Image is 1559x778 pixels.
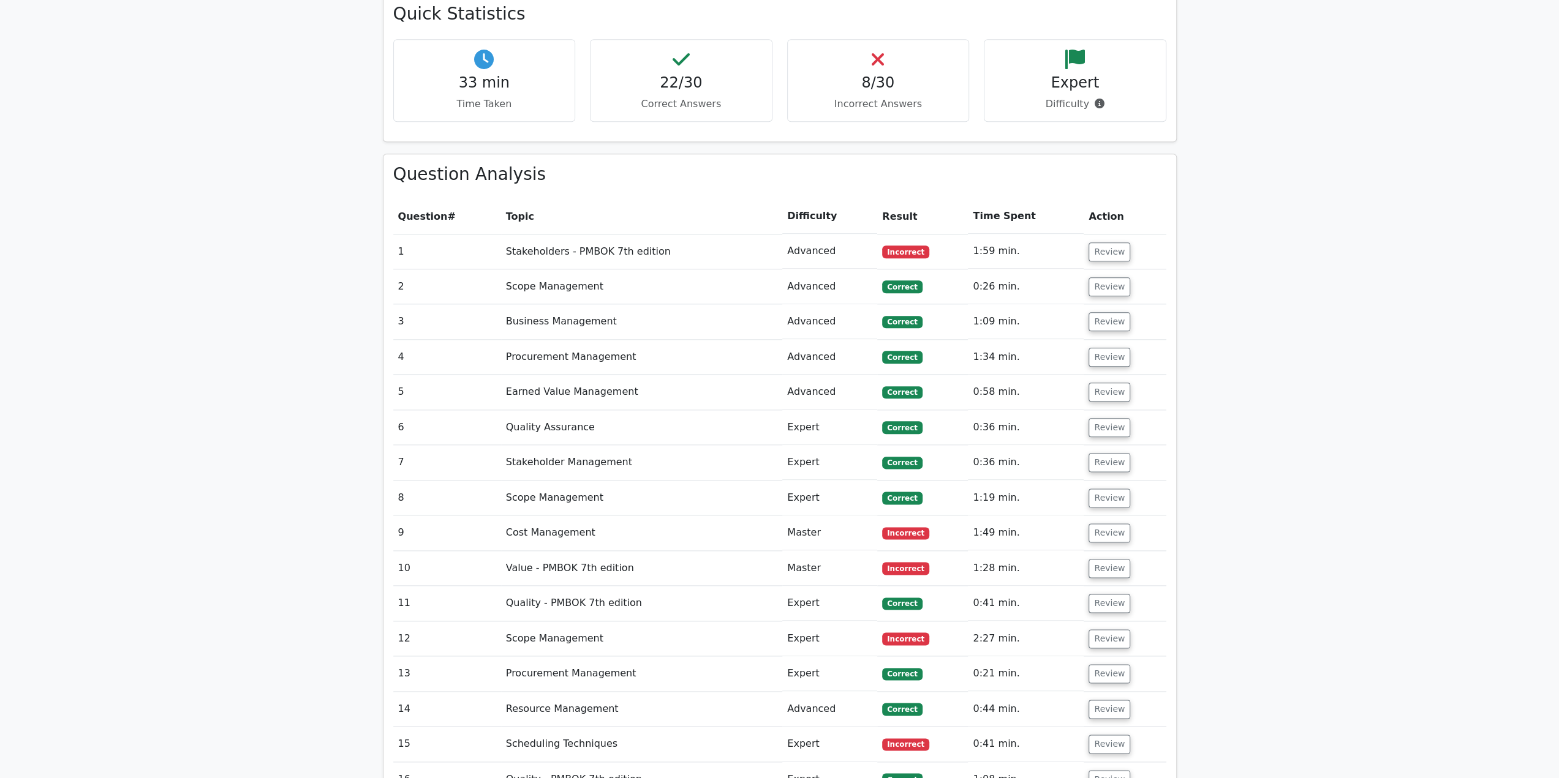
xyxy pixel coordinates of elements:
[1089,488,1130,507] button: Review
[393,234,501,269] td: 1
[501,269,783,304] td: Scope Management
[393,304,501,339] td: 3
[501,551,783,586] td: Value - PMBOK 7th edition
[782,234,877,269] td: Advanced
[1084,199,1166,234] th: Action
[882,668,922,680] span: Correct
[782,410,877,445] td: Expert
[782,445,877,480] td: Expert
[968,481,1084,515] td: 1:19 min.
[782,727,877,761] td: Expert
[877,199,968,234] th: Result
[393,445,501,480] td: 7
[1089,383,1130,402] button: Review
[882,703,922,715] span: Correct
[393,410,501,445] td: 6
[501,727,783,761] td: Scheduling Techniques
[501,375,783,410] td: Earned Value Management
[1089,559,1130,578] button: Review
[501,445,783,480] td: Stakeholder Management
[600,74,762,92] h4: 22/30
[393,621,501,656] td: 12
[393,340,501,375] td: 4
[968,340,1084,375] td: 1:34 min.
[882,738,929,750] span: Incorrect
[393,164,1166,185] h3: Question Analysis
[798,97,959,111] p: Incorrect Answers
[501,304,783,339] td: Business Management
[404,74,565,92] h4: 33 min
[393,586,501,621] td: 11
[782,692,877,727] td: Advanced
[501,410,783,445] td: Quality Assurance
[600,97,762,111] p: Correct Answers
[782,515,877,550] td: Master
[968,410,1084,445] td: 0:36 min.
[1089,594,1130,613] button: Review
[782,586,877,621] td: Expert
[1089,700,1130,719] button: Review
[882,632,929,645] span: Incorrect
[501,515,783,550] td: Cost Management
[1089,629,1130,648] button: Review
[782,269,877,304] td: Advanced
[882,527,929,539] span: Incorrect
[882,457,922,469] span: Correct
[393,656,501,691] td: 13
[1089,312,1130,331] button: Review
[404,97,565,111] p: Time Taken
[882,562,929,574] span: Incorrect
[882,280,922,293] span: Correct
[1089,242,1130,261] button: Review
[393,515,501,550] td: 9
[968,586,1084,621] td: 0:41 min.
[782,199,877,234] th: Difficulty
[968,656,1084,691] td: 0:21 min.
[393,199,501,234] th: #
[882,316,922,328] span: Correct
[782,304,877,339] td: Advanced
[782,481,877,515] td: Expert
[968,692,1084,727] td: 0:44 min.
[398,211,448,222] span: Question
[798,74,959,92] h4: 8/30
[968,445,1084,480] td: 0:36 min.
[968,304,1084,339] td: 1:09 min.
[393,375,501,410] td: 5
[968,551,1084,586] td: 1:28 min.
[782,656,877,691] td: Expert
[1089,277,1130,296] button: Review
[782,375,877,410] td: Advanced
[393,4,1166,24] h3: Quick Statistics
[968,727,1084,761] td: 0:41 min.
[501,656,783,691] td: Procurement Management
[501,621,783,656] td: Scope Management
[968,515,1084,550] td: 1:49 min.
[1089,735,1130,754] button: Review
[882,421,922,433] span: Correct
[393,551,501,586] td: 10
[968,621,1084,656] td: 2:27 min.
[782,340,877,375] td: Advanced
[882,245,929,258] span: Incorrect
[501,199,783,234] th: Topic
[1089,453,1130,472] button: Review
[968,269,1084,304] td: 0:26 min.
[393,692,501,727] td: 14
[882,597,922,610] span: Correct
[393,727,501,761] td: 15
[994,97,1156,111] p: Difficulty
[1089,418,1130,437] button: Review
[968,375,1084,410] td: 0:58 min.
[882,492,922,504] span: Correct
[1089,664,1130,683] button: Review
[393,269,501,304] td: 2
[782,551,877,586] td: Master
[501,234,783,269] td: Stakeholders - PMBOK 7th edition
[968,234,1084,269] td: 1:59 min.
[1089,523,1130,542] button: Review
[501,340,783,375] td: Procurement Management
[393,481,501,515] td: 8
[882,386,922,398] span: Correct
[1089,348,1130,367] button: Review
